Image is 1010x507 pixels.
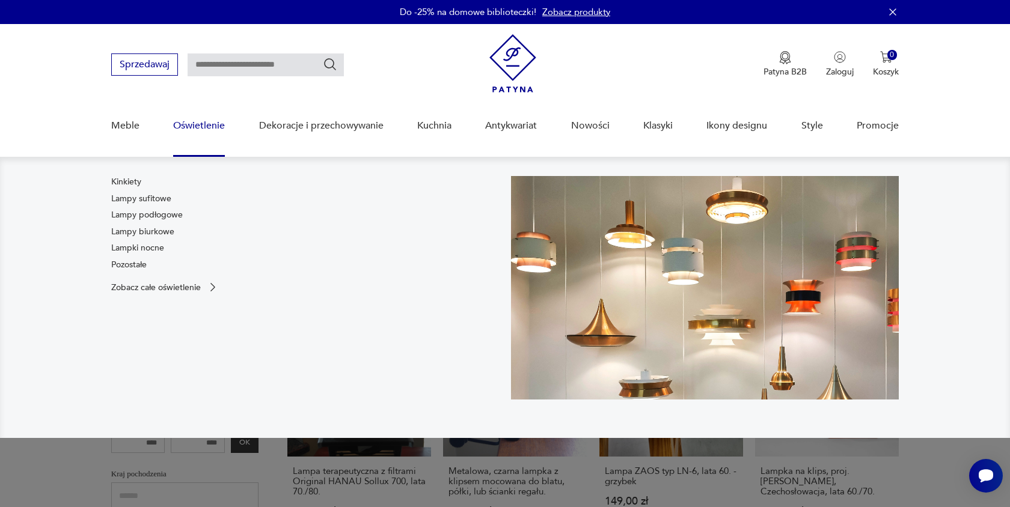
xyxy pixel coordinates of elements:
[111,259,147,271] a: Pozostałe
[826,51,854,77] button: Zaloguj
[111,242,164,254] a: Lampki nocne
[417,103,451,149] a: Kuchnia
[511,176,899,399] img: a9d990cd2508053be832d7f2d4ba3cb1.jpg
[571,103,610,149] a: Nowości
[801,103,823,149] a: Style
[485,103,537,149] a: Antykwariat
[764,66,807,77] p: Patyna B2B
[111,61,178,70] a: Sprzedawaj
[111,53,178,76] button: Sprzedawaj
[857,103,899,149] a: Promocje
[323,57,337,71] button: Szukaj
[873,66,899,77] p: Koszyk
[400,6,536,18] p: Do -25% na domowe biblioteczki!
[111,284,201,291] p: Zobacz całe oświetlenie
[542,6,610,18] a: Zobacz produkty
[764,51,807,77] a: Ikona medaluPatyna B2B
[826,66,854,77] p: Zaloguj
[969,459,1003,493] iframe: Smartsupp widget button
[643,103,673,149] a: Klasyki
[706,103,767,149] a: Ikony designu
[111,226,174,238] a: Lampy biurkowe
[111,176,141,188] a: Kinkiety
[173,103,225,149] a: Oświetlenie
[873,51,899,77] button: 0Koszyk
[764,51,807,77] button: Patyna B2B
[887,50,898,60] div: 0
[111,209,183,221] a: Lampy podłogowe
[259,103,384,149] a: Dekoracje i przechowywanie
[779,51,791,64] img: Ikona medalu
[834,51,846,63] img: Ikonka użytkownika
[111,103,139,149] a: Meble
[111,193,171,205] a: Lampy sufitowe
[111,281,219,293] a: Zobacz całe oświetlenie
[489,34,536,93] img: Patyna - sklep z meblami i dekoracjami vintage
[880,51,892,63] img: Ikona koszyka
